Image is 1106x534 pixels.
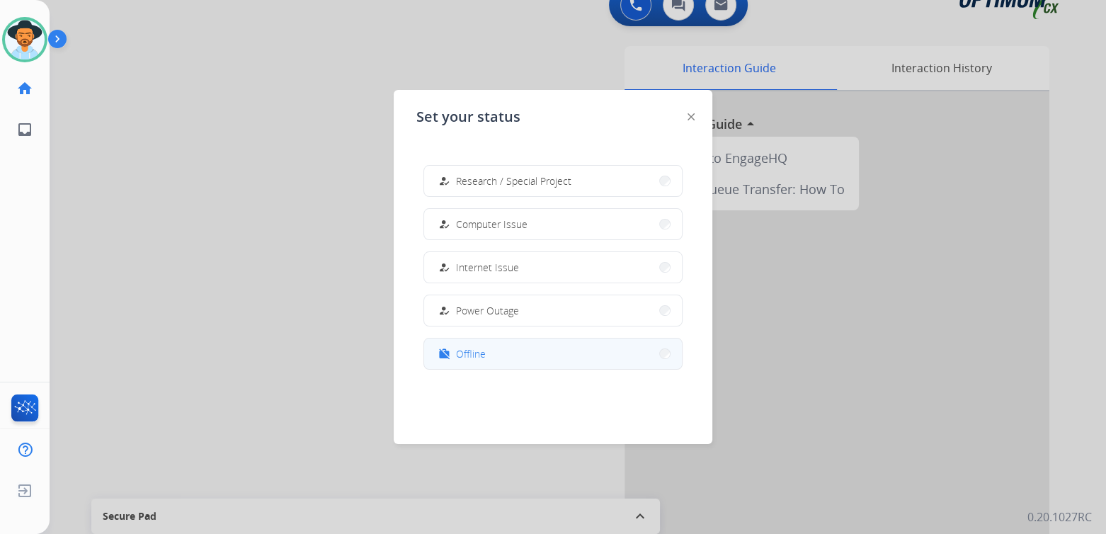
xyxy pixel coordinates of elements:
mat-icon: how_to_reg [438,175,450,187]
img: avatar [5,20,45,59]
span: Set your status [416,107,520,127]
button: Offline [424,339,682,369]
button: Power Outage [424,295,682,326]
mat-icon: how_to_reg [438,305,450,317]
button: Computer Issue [424,209,682,239]
img: close-button [688,113,695,120]
mat-icon: how_to_reg [438,218,450,230]
mat-icon: inbox [16,121,33,138]
span: Research / Special Project [456,174,571,188]
mat-icon: work_off [438,348,450,360]
span: Internet Issue [456,260,519,275]
span: Computer Issue [456,217,528,232]
button: Internet Issue [424,252,682,283]
mat-icon: how_to_reg [438,261,450,273]
mat-icon: home [16,80,33,97]
p: 0.20.1027RC [1027,509,1092,526]
span: Offline [456,346,486,361]
button: Research / Special Project [424,166,682,196]
span: Power Outage [456,303,519,318]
